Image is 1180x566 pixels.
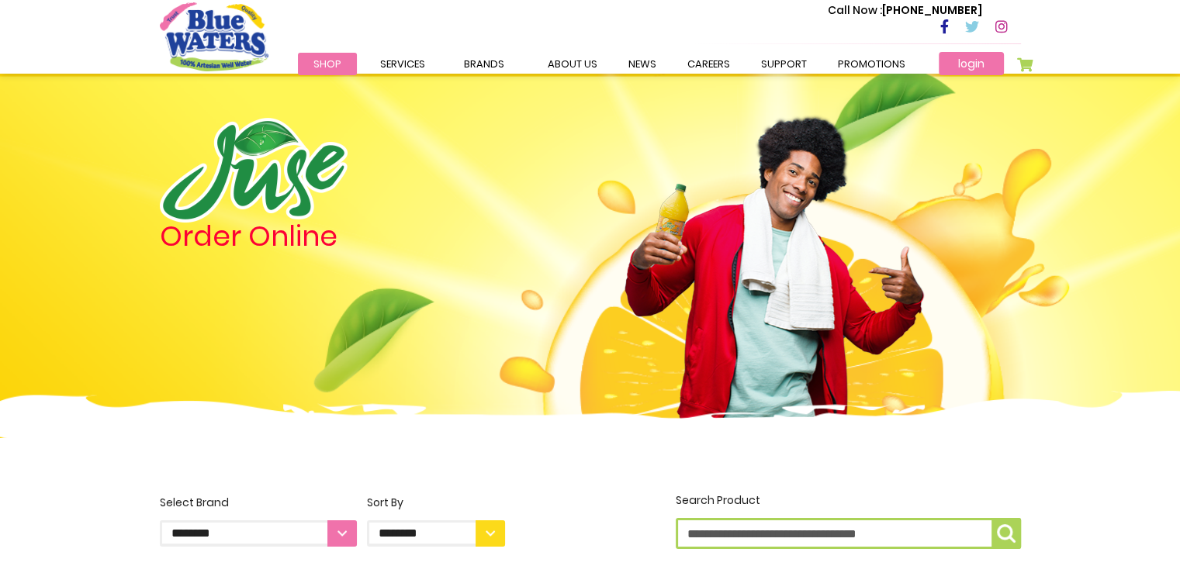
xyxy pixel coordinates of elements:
[822,53,921,75] a: Promotions
[828,2,882,18] span: Call Now :
[367,520,505,547] select: Sort By
[676,518,1021,549] input: Search Product
[367,495,505,511] div: Sort By
[160,495,357,547] label: Select Brand
[160,118,348,223] img: logo
[991,518,1021,549] button: Search Product
[313,57,341,71] span: Shop
[160,223,505,250] h4: Order Online
[380,57,425,71] span: Services
[746,53,822,75] a: support
[532,53,613,75] a: about us
[160,520,357,547] select: Select Brand
[613,53,672,75] a: News
[160,2,268,71] a: store logo
[997,524,1016,543] img: search-icon.png
[672,53,746,75] a: careers
[623,89,926,421] img: man.png
[464,57,504,71] span: Brands
[676,492,1021,549] label: Search Product
[939,52,1004,75] a: login
[828,2,982,19] p: [PHONE_NUMBER]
